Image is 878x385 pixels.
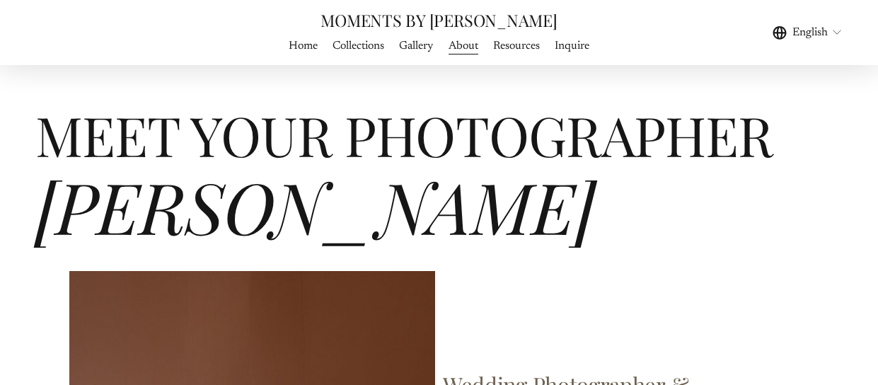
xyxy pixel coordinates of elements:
a: Resources [493,37,540,56]
div: language picker [773,23,843,42]
em: [PERSON_NAME] [35,159,595,253]
span: MEET YOUR PHOTOGRAPHER [35,98,773,171]
span: English [792,24,828,41]
a: folder dropdown [399,37,433,56]
a: Home [289,37,318,56]
a: MOMENTS BY [PERSON_NAME] [320,9,557,31]
a: Collections [333,37,384,56]
span: Gallery [399,38,433,54]
a: About [449,37,478,56]
a: Inquire [555,37,589,56]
